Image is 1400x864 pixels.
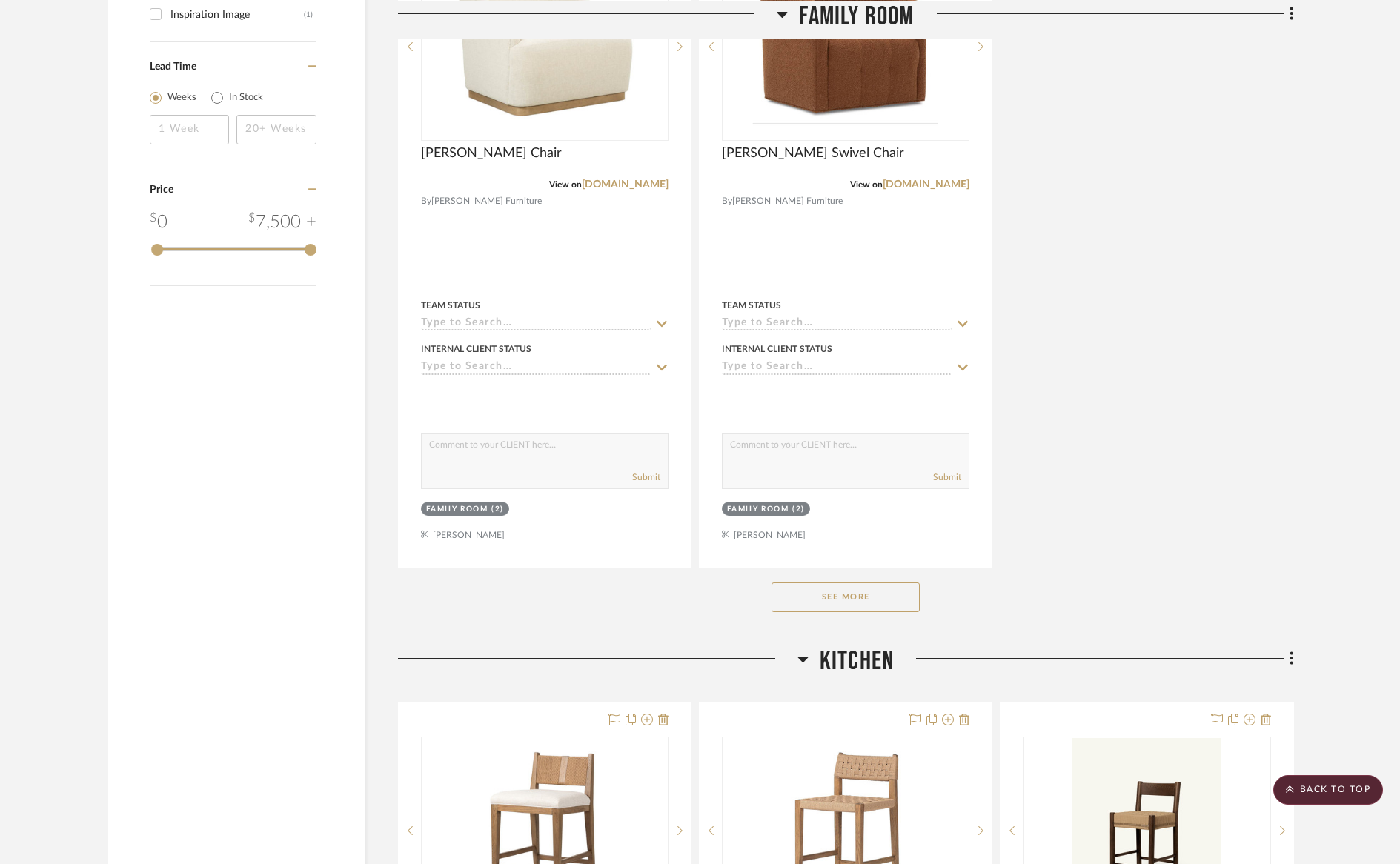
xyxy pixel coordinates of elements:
[933,471,961,484] button: Submit
[150,62,196,72] span: Lead Time
[421,317,651,331] input: Type to Search…
[421,299,480,312] div: Team Status
[248,209,316,236] div: 7,500 +
[883,179,969,190] a: [DOMAIN_NAME]
[727,504,789,515] div: Family Room
[426,504,488,515] div: Family Room
[170,3,304,27] div: Inspiration Image
[150,209,167,236] div: 0
[820,645,894,677] span: Kitchen
[722,145,904,162] span: [PERSON_NAME] Swivel Chair
[304,3,313,27] div: (1)
[850,180,883,189] span: View on
[732,194,843,208] span: [PERSON_NAME] Furniture
[722,361,952,375] input: Type to Search…
[421,342,531,356] div: Internal Client Status
[491,504,504,515] div: (2)
[150,185,173,195] span: Price
[421,145,562,162] span: [PERSON_NAME] Chair
[722,194,732,208] span: By
[150,115,230,144] input: 1 Week
[772,582,920,612] button: See More
[421,194,431,208] span: By
[236,115,316,144] input: 20+ Weeks
[792,504,805,515] div: (2)
[549,180,582,189] span: View on
[421,361,651,375] input: Type to Search…
[1273,775,1383,805] scroll-to-top-button: BACK TO TOP
[582,179,669,190] a: [DOMAIN_NAME]
[167,90,196,105] label: Weeks
[722,342,832,356] div: Internal Client Status
[632,471,660,484] button: Submit
[431,194,542,208] span: [PERSON_NAME] Furniture
[722,317,952,331] input: Type to Search…
[229,90,263,105] label: In Stock
[722,299,781,312] div: Team Status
